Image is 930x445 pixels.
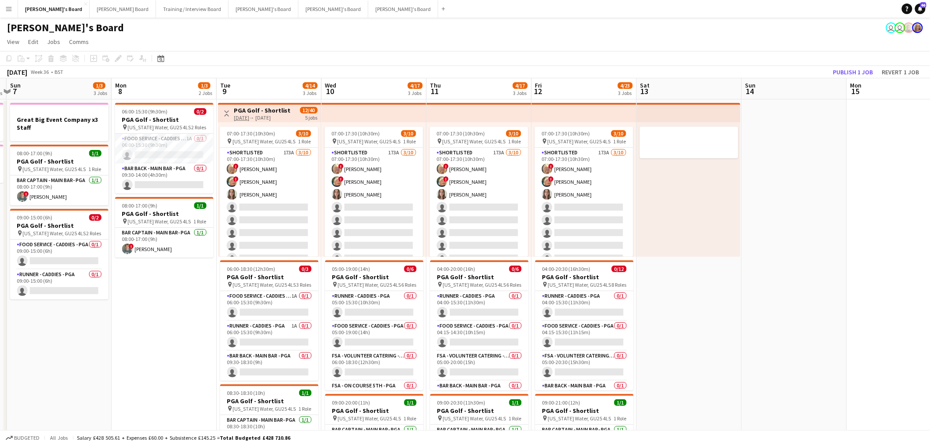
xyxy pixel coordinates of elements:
a: Comms [65,36,92,47]
h1: [PERSON_NAME]'s Board [7,21,124,34]
button: Budgeted [4,433,41,443]
app-user-avatar: Kathryn Davies [886,22,897,33]
a: 46 [915,4,926,14]
span: All jobs [48,434,69,441]
app-user-avatar: Nikoleta Gehfeld [904,22,914,33]
div: BST [54,69,63,75]
button: [PERSON_NAME]'s Board [18,0,90,18]
a: View [4,36,23,47]
span: 46 [920,2,926,8]
div: Salary £428 505.61 + Expenses £60.00 + Subsistence £145.25 = [77,434,290,441]
span: Total Budgeted £428 710.86 [220,434,290,441]
span: Comms [69,38,89,46]
button: Revert 1 job [879,66,923,78]
button: Training / Interview Board [156,0,229,18]
button: [PERSON_NAME]'s Board [229,0,298,18]
div: [DATE] [7,68,27,77]
button: [PERSON_NAME]'s Board [368,0,438,18]
button: [PERSON_NAME]'s Board [298,0,368,18]
span: Budgeted [14,435,40,441]
app-user-avatar: Kathryn Davies [895,22,905,33]
app-user-avatar: Caitlin Simpson-Hodson [912,22,923,33]
span: View [7,38,19,46]
button: [PERSON_NAME] Board [90,0,156,18]
button: Publish 1 job [830,66,877,78]
span: Edit [28,38,38,46]
a: Edit [25,36,42,47]
a: Jobs [44,36,64,47]
span: Week 36 [29,69,51,75]
span: Jobs [47,38,60,46]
